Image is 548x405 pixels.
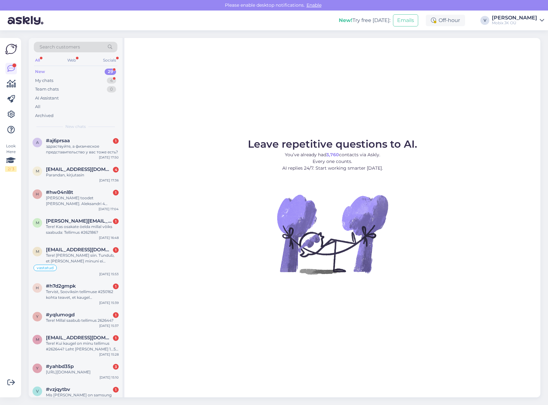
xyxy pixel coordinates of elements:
div: [DATE] 15:37 [99,323,119,328]
span: m [36,249,39,254]
span: Enable [305,2,323,8]
div: Web [66,56,77,64]
div: Mis [PERSON_NAME] on samsung watch ultral ja watch ultra 2025 [46,392,119,404]
div: New [35,69,45,75]
span: y [36,314,39,319]
div: Try free [DATE]: [339,17,390,24]
div: 1 [113,138,119,144]
span: y [36,366,39,371]
span: a [36,140,39,145]
div: [PERSON_NAME] [492,15,537,20]
a: [PERSON_NAME]Mobix JK OÜ [492,15,544,26]
div: [DATE] 17:36 [99,178,119,183]
div: [DATE] 15:53 [99,272,119,276]
span: h [36,192,39,196]
div: Tere! Kui kaugel on minu tellimus #262644? Leht [PERSON_NAME] 1...5 tööpäeva, aga seni pole ühend... [46,341,119,352]
div: здраствуйте, а физическое представительство у вас тоже есть? [46,144,119,155]
div: [DATE] 17:50 [99,155,119,160]
div: V [480,16,489,25]
span: #yahbd35p [46,364,74,369]
b: 3,760 [326,152,339,158]
p: You’ve already had contacts via Askly. Every one counts. AI replies 24/7. Start working smarter [... [248,151,417,172]
div: 29 [105,69,116,75]
span: #h7d2gmpk [46,283,76,289]
div: [DATE] 15:10 [100,375,119,380]
div: 1 [113,283,119,289]
div: Team chats [35,86,59,92]
div: [DATE] 15:28 [99,352,119,357]
div: Tere! [PERSON_NAME] siin. Tundub, et [PERSON_NAME] minuni ei [PERSON_NAME] sooviksin oma raha tag... [46,253,119,264]
div: My chats [35,77,53,84]
div: All [34,56,41,64]
div: 0 [107,86,116,92]
span: #aj6prsaa [46,138,70,144]
span: madispp@gmail.com [46,335,112,341]
div: 1 [113,190,119,195]
div: 1 [113,218,119,224]
div: Mobix JK OÜ [492,20,537,26]
div: [URL][DOMAIN_NAME] [46,369,119,375]
div: AI Assistant [35,95,59,101]
img: Askly Logo [5,43,17,55]
div: [PERSON_NAME] toodet [PERSON_NAME]. Aleksandri 4 suletud. [46,195,119,207]
div: [DATE] 16:48 [99,235,119,240]
span: h [36,285,39,290]
div: Tere! Millal saabub tellimus 262644? [46,318,119,323]
div: 1 [113,335,119,341]
div: 4 [107,77,116,84]
div: 1 [113,312,119,318]
div: 2 / 3 [5,166,17,172]
span: markus.somer@gmail.com [46,218,112,224]
div: Archived [35,113,54,119]
span: vastatud [37,266,54,270]
span: mirjam.talts@hotmail.com [46,247,112,253]
button: Emails [393,14,418,26]
div: Look Here [5,143,17,172]
div: All [35,104,41,110]
div: 1 [113,387,119,393]
div: Parandan, kirjutasin [46,172,119,178]
div: Off-hour [426,15,465,26]
span: #vzjqytbv [46,387,70,392]
img: No Chat active [275,177,390,291]
div: 3 [113,364,119,370]
b: New! [339,17,352,23]
span: New chats [65,124,86,129]
div: Tere! Kas osakate öelda millal võiks saabuda: Tellimus #262186? [46,224,119,235]
div: [DATE] 17:04 [99,207,119,211]
span: Leave repetitive questions to AI. [248,138,417,150]
div: Tervist, Sooviksin tellimuse #250162 kohta teavet, et kaugel [PERSON_NAME] on ja kas olete [PERSO... [46,289,119,300]
span: m [36,169,39,173]
div: 4 [113,167,119,173]
span: #yqlumogd [46,312,75,318]
span: mesotsuklon97@gmail.com [46,166,112,172]
span: #hw04nl8t [46,189,73,195]
div: Socials [102,56,117,64]
span: Search customers [40,44,80,50]
div: 1 [113,247,119,253]
span: m [36,220,39,225]
span: m [36,337,39,342]
div: [DATE] 15:39 [99,300,119,305]
span: v [36,389,39,394]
